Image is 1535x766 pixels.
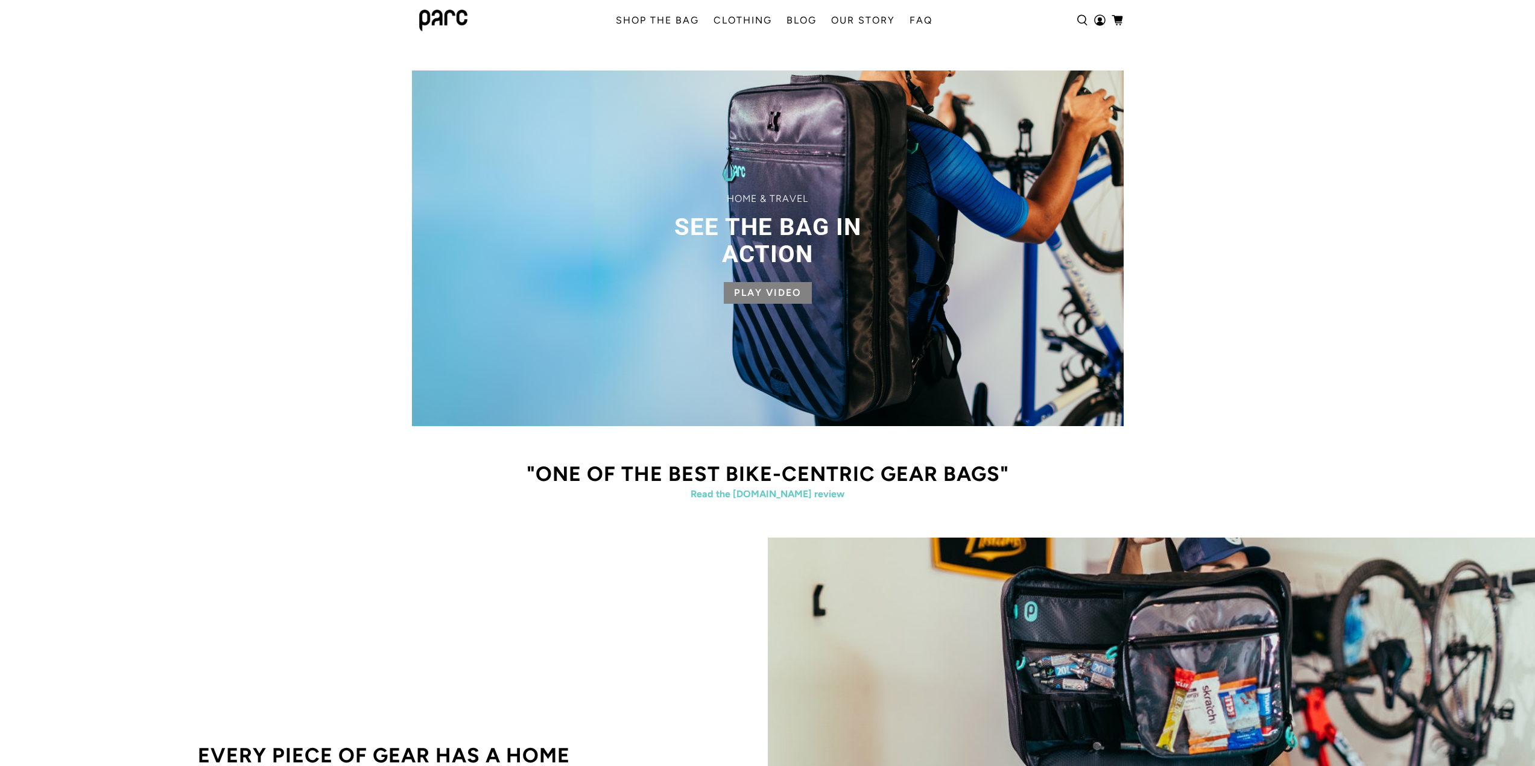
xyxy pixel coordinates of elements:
[724,282,812,304] button: Play Video
[824,4,902,37] a: OUR STORY
[691,488,844,500] a: Read the [DOMAIN_NAME] review
[779,4,824,37] a: BLOG
[644,193,892,205] p: HOME & TRAVEL
[419,10,467,31] img: parc bag logo
[902,4,940,37] a: FAQ
[527,462,1009,487] h3: "One of the best bike-centric gear bags"
[706,4,779,37] a: CLOTHING
[609,4,706,37] a: SHOP THE BAG
[674,213,861,268] span: SEE THE BAG IN ACTION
